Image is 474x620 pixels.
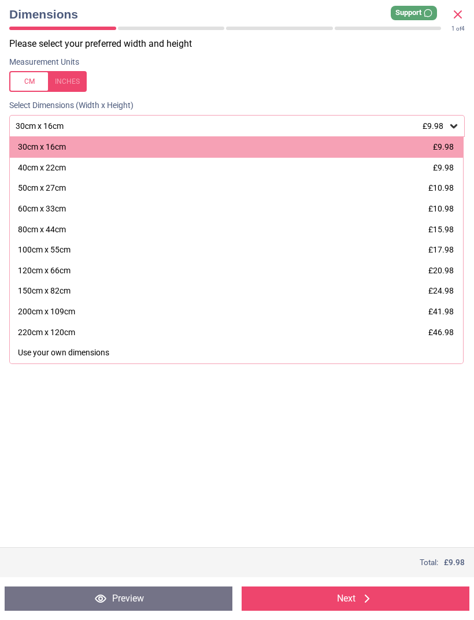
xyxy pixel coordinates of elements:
span: £46.98 [428,328,454,337]
span: £20.98 [428,266,454,275]
div: 120cm x 66cm [18,265,71,277]
div: Support [391,6,437,20]
span: Dimensions [9,6,451,23]
div: 50cm x 27cm [18,183,66,194]
span: £9.98 [433,163,454,172]
span: £ [444,557,465,568]
div: 100cm x 55cm [18,244,71,256]
div: 60cm x 33cm [18,203,66,215]
span: £24.98 [428,286,454,295]
div: 150cm x 82cm [18,285,71,297]
div: 30cm x 16cm [18,142,66,153]
span: £10.98 [428,204,454,213]
div: Total: [9,557,465,568]
span: 1 [451,25,455,32]
span: £9.98 [433,142,454,151]
div: 220cm x 120cm [18,327,75,339]
label: Measurement Units [9,57,79,68]
div: 200cm x 109cm [18,306,75,318]
span: £10.98 [428,183,454,192]
span: £9.98 [423,121,443,131]
span: £41.98 [428,307,454,316]
span: £15.98 [428,225,454,234]
div: 80cm x 44cm [18,224,66,236]
div: of 4 [451,25,465,33]
button: Preview [5,586,232,611]
div: 40cm x 22cm [18,162,66,174]
p: Please select your preferred width and height [9,38,474,50]
span: 9.98 [449,558,465,567]
div: Use your own dimensions [18,347,109,359]
button: Next [242,586,469,611]
div: 30cm x 16cm [14,121,448,131]
span: £17.98 [428,245,454,254]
